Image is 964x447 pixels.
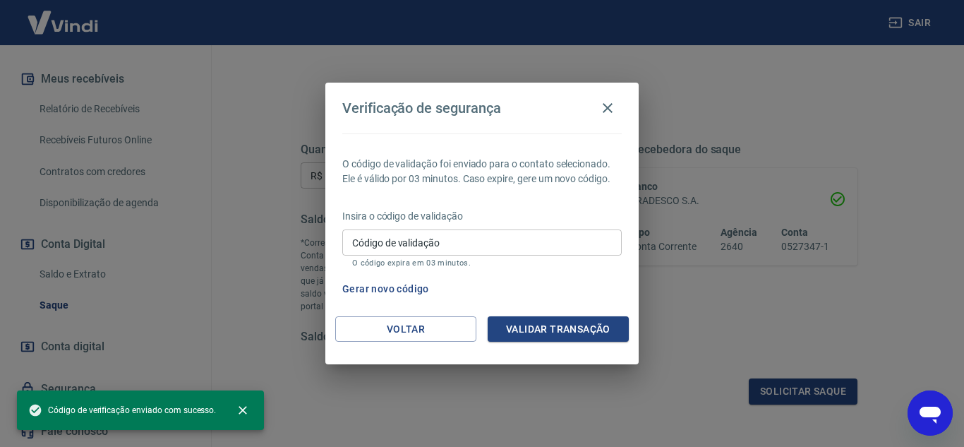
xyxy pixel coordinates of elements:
[227,395,258,426] button: close
[28,403,216,417] span: Código de verificação enviado com sucesso.
[488,316,629,342] button: Validar transação
[337,276,435,302] button: Gerar novo código
[335,316,476,342] button: Voltar
[908,391,953,436] iframe: Botão para abrir a janela de mensagens
[342,100,501,117] h4: Verificação de segurança
[342,157,622,186] p: O código de validação foi enviado para o contato selecionado. Ele é válido por 03 minutos. Caso e...
[342,209,622,224] p: Insira o código de validação
[352,258,612,268] p: O código expira em 03 minutos.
